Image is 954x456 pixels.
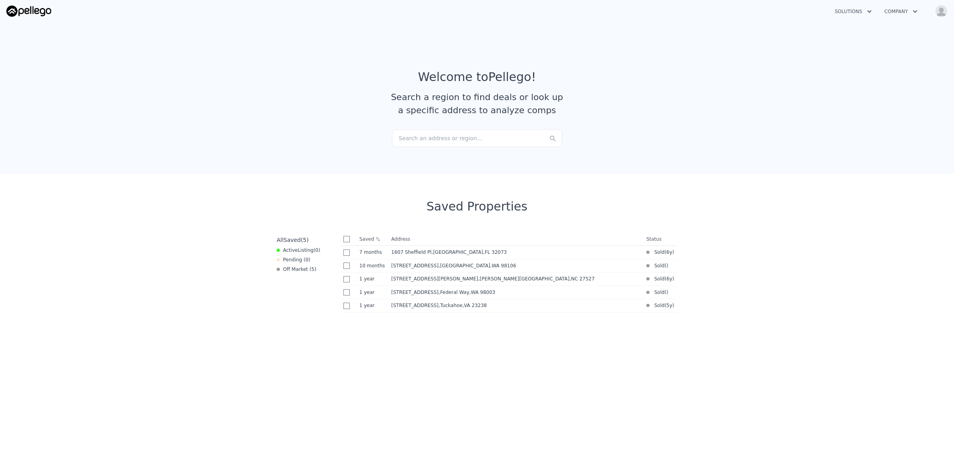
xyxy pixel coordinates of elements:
div: Search a region to find deals or look up a specific address to analyze comps [388,91,566,117]
span: Sold ( [650,249,667,255]
span: , VA 23238 [462,303,487,308]
div: Saved Properties [273,199,681,214]
span: ) [667,289,669,296]
div: Off Market ( 5 ) [277,266,316,272]
time: 2024-07-15 16:43 [359,289,385,296]
span: [STREET_ADDRESS] [391,303,438,308]
time: 2020-03-20 00:00 [667,276,673,282]
span: [STREET_ADDRESS] [391,263,438,269]
span: , [GEOGRAPHIC_DATA] [432,249,510,255]
span: , [PERSON_NAME][GEOGRAPHIC_DATA] [478,276,598,282]
time: 2025-02-11 14:46 [359,249,385,255]
span: ) [672,276,674,282]
span: ) [667,263,669,269]
span: ) [672,302,674,309]
span: , FL 32073 [483,249,507,255]
div: Welcome to Pellego ! [418,70,536,84]
span: , NC 27527 [570,276,595,282]
span: Saved [283,237,301,243]
span: [STREET_ADDRESS] [391,290,438,295]
time: 2024-07-24 21:55 [359,276,385,282]
span: , WA 98003 [469,290,495,295]
span: Active ( 0 ) [283,247,320,253]
th: Address [388,233,643,246]
div: Search an address or region... [392,129,562,147]
span: , WA 98106 [490,263,516,269]
button: Solutions [828,4,878,19]
time: 2019-07-22 00:00 [667,249,673,255]
div: Pending ( 0 ) [277,257,310,263]
th: Status [643,233,677,246]
time: 2020-09-10 00:00 [667,302,673,309]
span: , Federal Way [438,290,498,295]
span: Sold ( [650,276,667,282]
span: [STREET_ADDRESS][PERSON_NAME] [391,276,478,282]
button: Company [878,4,924,19]
span: ) [672,249,674,255]
time: 2024-07-09 15:21 [359,302,385,309]
time: 2024-11-15 20:57 [359,263,385,269]
div: All ( 5 ) [277,236,308,244]
span: Sold ( [650,302,667,309]
span: Listing [298,247,314,253]
span: , [GEOGRAPHIC_DATA] [438,263,519,269]
th: Saved [356,233,388,245]
span: Sold ( [650,263,667,269]
img: Pellego [6,6,51,17]
img: avatar [935,5,948,17]
span: 1607 Sheffield Pl [391,249,431,255]
span: , Tuckahoe [438,303,490,308]
span: Sold ( [650,289,667,296]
